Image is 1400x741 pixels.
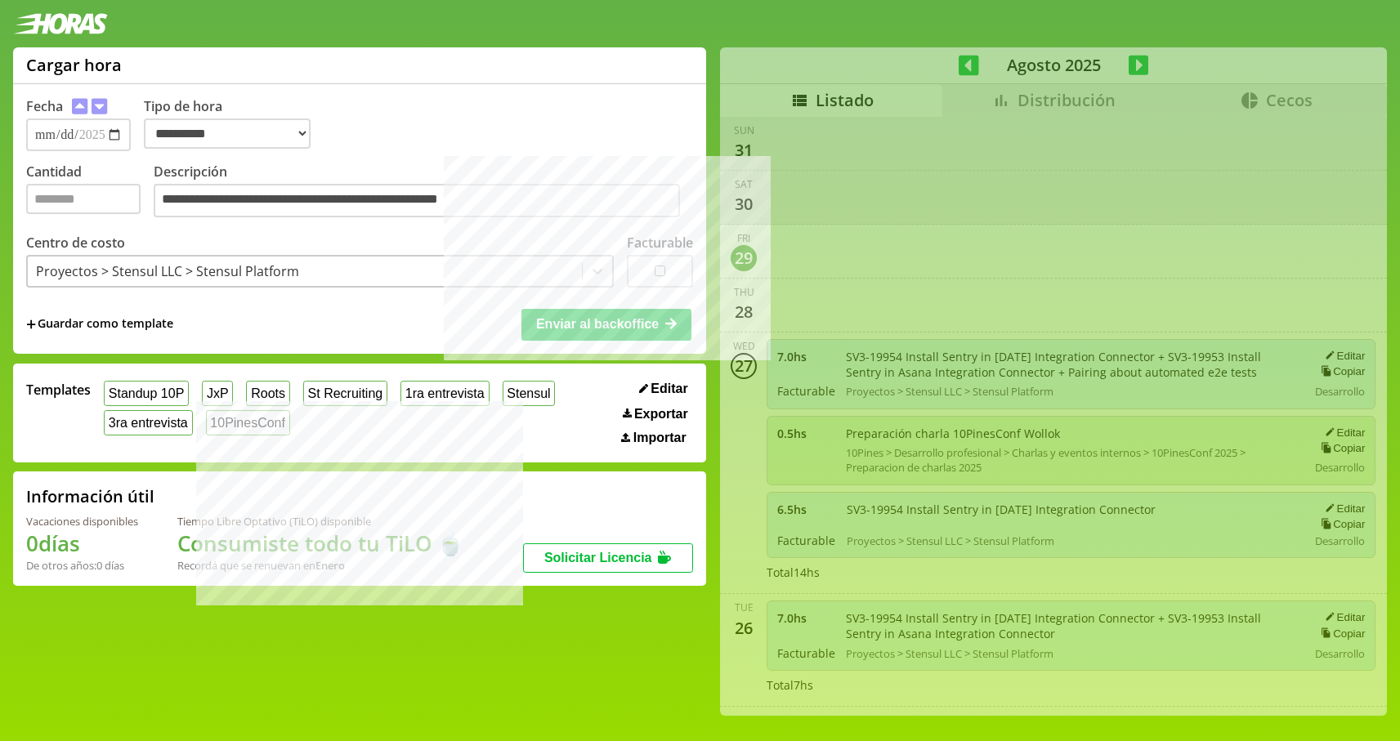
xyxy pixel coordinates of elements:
[634,381,693,397] button: Editar
[26,54,122,76] h1: Cargar hora
[523,543,693,573] button: Solicitar Licencia
[246,381,289,406] button: Roots
[13,13,108,34] img: logotipo
[206,410,290,435] button: 10PinesConf
[177,514,463,529] div: Tiempo Libre Optativo (TiLO) disponible
[315,558,345,573] b: Enero
[154,184,680,218] textarea: Descripción
[177,558,463,573] div: Recordá que se renuevan en
[144,118,311,149] select: Tipo de hora
[26,485,154,507] h2: Información útil
[627,234,693,252] label: Facturable
[104,381,189,406] button: Standup 10P
[536,317,659,331] span: Enviar al backoffice
[26,97,63,115] label: Fecha
[36,262,299,280] div: Proyectos > Stensul LLC > Stensul Platform
[144,97,324,151] label: Tipo de hora
[634,407,688,422] span: Exportar
[104,410,193,435] button: 3ra entrevista
[544,551,652,565] span: Solicitar Licencia
[303,381,387,406] button: St Recruiting
[177,529,463,558] h1: Consumiste todo tu TiLO 🍵
[651,382,687,396] span: Editar
[26,529,138,558] h1: 0 días
[26,315,173,333] span: +Guardar como template
[633,431,687,445] span: Importar
[26,381,91,399] span: Templates
[521,309,691,340] button: Enviar al backoffice
[26,163,154,222] label: Cantidad
[26,558,138,573] div: De otros años: 0 días
[26,184,141,214] input: Cantidad
[202,381,233,406] button: JxP
[26,234,125,252] label: Centro de costo
[154,163,693,222] label: Descripción
[26,514,138,529] div: Vacaciones disponibles
[26,315,36,333] span: +
[503,381,556,406] button: Stensul
[400,381,490,406] button: 1ra entrevista
[618,406,693,422] button: Exportar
